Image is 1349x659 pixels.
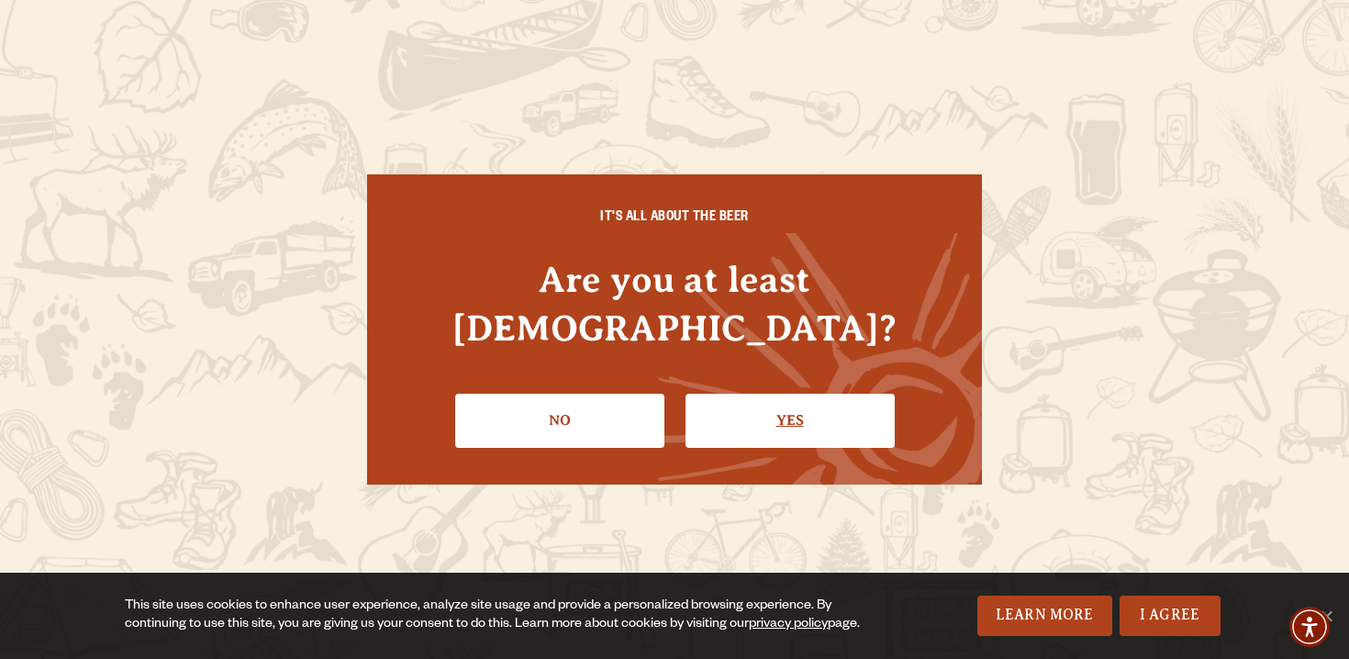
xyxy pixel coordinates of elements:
a: Confirm I'm 21 or older [686,394,895,447]
a: I Agree [1120,596,1221,636]
a: privacy policy [749,618,828,632]
a: Learn More [977,596,1112,636]
h6: IT'S ALL ABOUT THE BEER [404,211,945,228]
div: This site uses cookies to enhance user experience, analyze site usage and provide a personalized ... [125,598,879,634]
div: Accessibility Menu [1289,607,1330,647]
a: No [455,394,664,447]
h4: Are you at least [DEMOGRAPHIC_DATA]? [404,255,945,352]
